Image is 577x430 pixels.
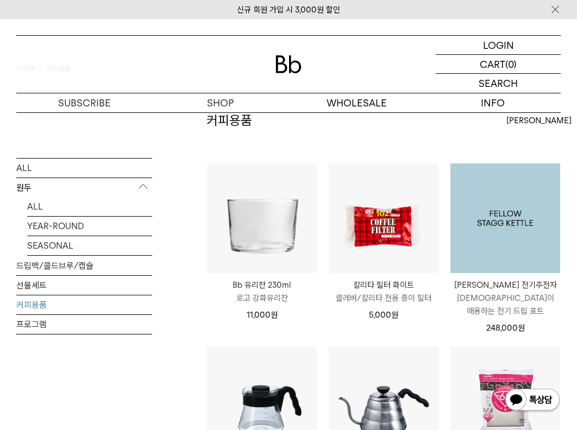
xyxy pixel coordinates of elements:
span: 5,000 [369,310,398,320]
p: 원두 [16,178,152,197]
a: SEASONAL [27,236,152,255]
p: 칼리타 필터 화이트 [329,279,438,292]
p: 로고 강화유리잔 [207,292,317,305]
p: WHOLESALE [288,93,425,112]
p: LOGIN [483,36,514,54]
a: [PERSON_NAME] 전기주전자 [DEMOGRAPHIC_DATA]이 애용하는 전기 드립 포트 [450,279,560,318]
span: 248,000 [486,323,525,333]
h2: 커피용품 [206,111,252,130]
p: SEARCH [479,74,518,93]
a: 신규 회원 가입 시 3,000원 할인 [237,5,340,15]
a: SHOP [153,93,289,112]
p: Bb 유리잔 230ml [207,279,317,292]
a: 선물세트 [16,275,152,294]
span: 원 [271,310,278,320]
a: 펠로우 스태그 전기주전자 [450,163,560,273]
p: INFO [425,93,561,112]
a: ALL [16,158,152,177]
a: ALL [27,197,152,216]
img: 1000000169_add2_022.jpg [450,163,560,273]
p: (0) [505,55,517,73]
a: 커피용품 [16,295,152,314]
a: 프로그램 [16,314,152,333]
p: 클레버/칼리타 전용 종이 필터 [329,292,438,305]
span: 11,000 [247,310,278,320]
a: CART (0) [436,55,561,74]
img: 칼리타 필터 화이트 [329,163,438,273]
img: 로고 [275,55,302,73]
p: [DEMOGRAPHIC_DATA]이 애용하는 전기 드립 포트 [450,292,560,318]
span: 원 [518,323,525,333]
a: Bb 유리잔 230ml 로고 강화유리잔 [207,279,317,305]
p: CART [480,55,505,73]
img: Bb 유리잔 230ml [207,163,317,273]
span: 원 [391,310,398,320]
span: [PERSON_NAME] [506,114,572,127]
a: 드립백/콜드브루/캡슐 [16,256,152,275]
a: SUBSCRIBE [16,93,153,112]
img: 카카오톡 채널 1:1 채팅 버튼 [504,388,561,414]
p: [PERSON_NAME] 전기주전자 [450,279,560,292]
a: LOGIN [436,36,561,55]
a: 칼리타 필터 화이트 클레버/칼리타 전용 종이 필터 [329,279,438,305]
a: YEAR-ROUND [27,216,152,235]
